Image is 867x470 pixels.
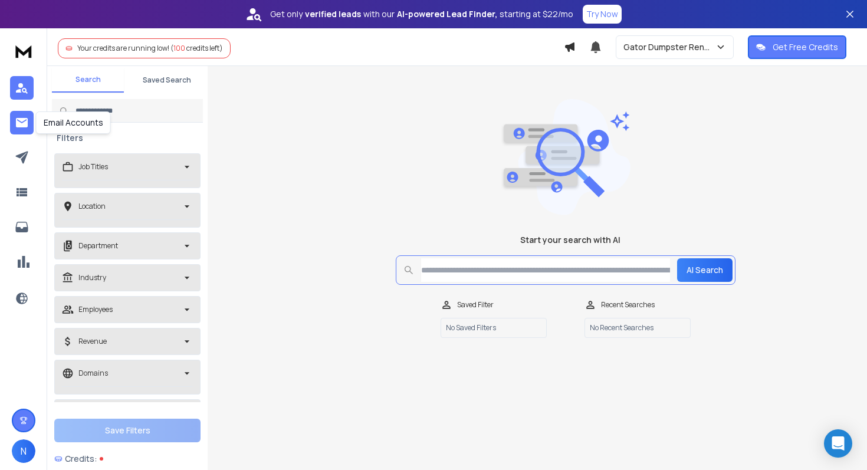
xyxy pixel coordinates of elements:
p: Saved Filter [457,300,494,310]
p: Get Free Credits [773,41,838,53]
p: Department [78,241,118,251]
p: Location [78,202,106,211]
p: Industry [78,273,106,282]
p: Employees [78,305,113,314]
div: Email Accounts [36,111,111,134]
button: Try Now [583,5,622,24]
p: Recent Searches [601,300,655,310]
button: Get Free Credits [748,35,846,59]
p: Gator Dumpster Rentals [623,41,715,53]
h3: Filters [52,132,88,144]
button: N [12,439,35,463]
strong: verified leads [305,8,361,20]
div: Open Intercom Messenger [824,429,852,458]
p: Revenue [78,337,107,346]
button: Saved Search [131,68,203,92]
strong: AI-powered Lead Finder, [397,8,497,20]
h1: Start your search with AI [520,234,620,246]
p: No Recent Searches [584,318,691,338]
p: Get only with our starting at $22/mo [270,8,573,20]
button: AI Search [677,258,733,282]
p: Try Now [586,8,618,20]
span: ( credits left) [170,43,223,53]
span: 100 [173,43,185,53]
button: Search [52,68,124,93]
img: logo [12,40,35,62]
img: image [501,99,630,215]
p: Domains [78,369,108,378]
span: Credits: [65,453,97,465]
p: No Saved Filters [441,318,547,338]
span: Your credits are running low! [77,43,169,53]
p: Job Titles [78,162,108,172]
